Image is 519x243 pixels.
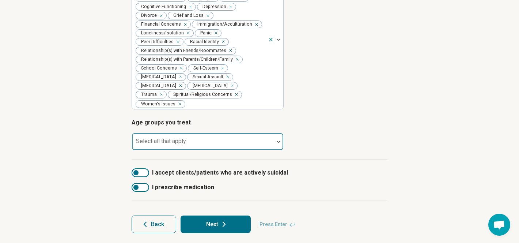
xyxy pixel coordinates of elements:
[136,38,176,45] span: Peer Difficulties
[136,65,179,72] span: School Concerns
[136,21,183,28] span: Financial Concerns
[192,21,254,28] span: Immigration/Acculturation
[132,216,176,233] button: Back
[255,216,300,233] span: Press Enter
[168,91,234,98] span: Spiritual/Religious Concerns
[152,183,214,192] span: I prescribe medication
[136,101,178,108] span: Women's Issues
[152,168,288,177] span: I accept clients/patients who are actively suicidal
[197,3,228,10] span: Depression
[132,118,387,127] h3: Age groups you treat
[151,221,164,227] span: Back
[136,91,159,98] span: Trauma
[488,214,510,236] div: Open chat
[187,82,230,89] span: [MEDICAL_DATA]
[168,12,206,19] span: Grief and Loss
[136,82,178,89] span: [MEDICAL_DATA]
[187,74,226,81] span: Sexual Assault
[188,65,220,72] span: Self-Esteem
[136,3,188,10] span: Cognitive Functioning
[195,30,214,37] span: Panic
[136,56,235,63] span: Relationship(s) with Parents/Children/Family
[136,138,186,145] label: Select all that apply
[136,30,186,37] span: Loneliness/Isolation
[136,47,228,54] span: Relationship(s) with Friends/Roommates
[136,74,178,81] span: [MEDICAL_DATA]
[185,38,221,45] span: Racial Identity
[181,216,251,233] button: Next
[136,12,159,19] span: Divorce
